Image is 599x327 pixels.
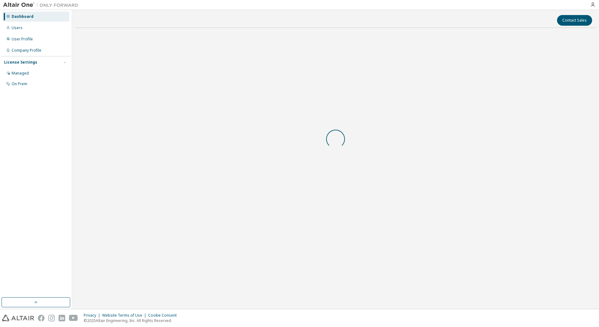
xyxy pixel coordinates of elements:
[48,315,55,321] img: instagram.svg
[38,315,44,321] img: facebook.svg
[148,313,180,318] div: Cookie Consent
[12,37,33,42] div: User Profile
[102,313,148,318] div: Website Terms of Use
[69,315,78,321] img: youtube.svg
[2,315,34,321] img: altair_logo.svg
[12,81,27,86] div: On Prem
[84,318,180,323] p: © 2025 Altair Engineering, Inc. All Rights Reserved.
[3,2,81,8] img: Altair One
[557,15,592,26] button: Contact Sales
[59,315,65,321] img: linkedin.svg
[84,313,102,318] div: Privacy
[12,71,29,76] div: Managed
[4,60,37,65] div: License Settings
[12,25,23,30] div: Users
[12,14,34,19] div: Dashboard
[12,48,41,53] div: Company Profile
